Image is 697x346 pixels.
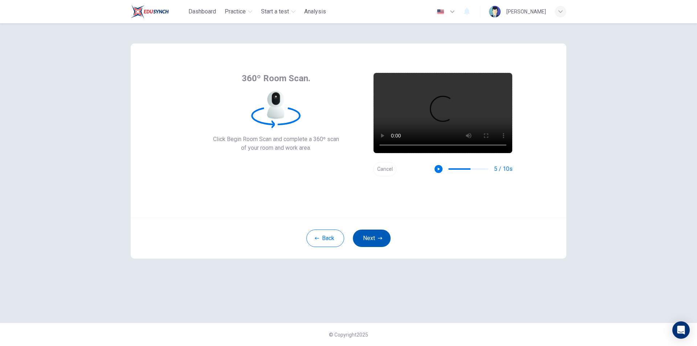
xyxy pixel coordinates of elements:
button: Analysis [301,5,329,18]
button: Cancel [373,162,396,176]
img: Profile picture [489,6,501,17]
span: Click Begin Room Scan and complete a 360º scan [213,135,339,144]
button: Practice [222,5,255,18]
button: Start a test [258,5,298,18]
img: en [436,9,445,15]
div: [PERSON_NAME] [506,7,546,16]
div: You need a license to access this content [301,5,329,18]
span: Dashboard [188,7,216,16]
span: Start a test [261,7,289,16]
button: Back [306,230,344,247]
a: Train Test logo [131,4,186,19]
img: Train Test logo [131,4,169,19]
button: Dashboard [186,5,219,18]
span: Practice [225,7,246,16]
span: 360º Room Scan. [242,73,310,84]
span: 5 / 10s [494,165,513,173]
span: Analysis [304,7,326,16]
span: © Copyright 2025 [329,332,368,338]
div: Open Intercom Messenger [672,321,690,339]
button: Next [353,230,391,247]
span: of your room and work area. [213,144,339,152]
